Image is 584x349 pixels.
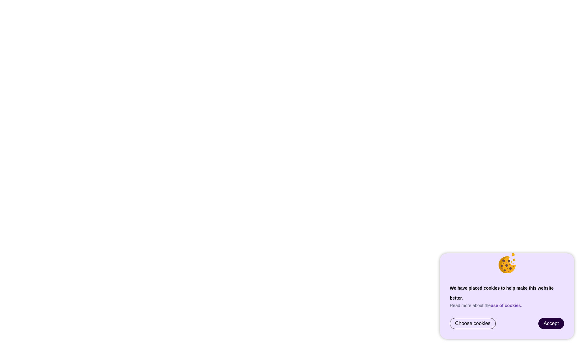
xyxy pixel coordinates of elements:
span: Accept [544,321,559,326]
a: Choose cookies [450,318,495,329]
p: Read more about the . [450,303,564,308]
a: use of cookies [491,303,521,308]
span: Choose cookies [455,321,490,326]
a: Accept [539,318,564,329]
strong: We have placed cookies to help make this website better. [450,286,554,301]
